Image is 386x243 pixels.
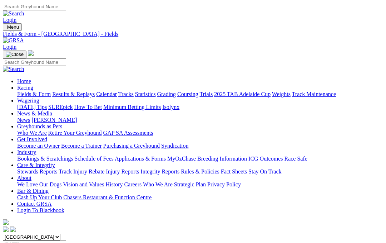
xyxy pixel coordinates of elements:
[17,143,383,149] div: Get Involved
[162,104,179,110] a: Isolynx
[17,194,62,200] a: Cash Up Your Club
[17,97,39,104] a: Wagering
[3,219,9,225] img: logo-grsa-white.png
[17,104,47,110] a: [DATE] Tips
[177,91,198,97] a: Coursing
[3,51,26,58] button: Toggle navigation
[174,181,206,187] a: Strategic Plan
[17,117,383,123] div: News & Media
[17,85,33,91] a: Racing
[3,227,9,232] img: facebook.svg
[7,24,19,30] span: Menu
[17,207,64,213] a: Login To Blackbook
[17,149,36,155] a: Industry
[31,117,77,123] a: [PERSON_NAME]
[52,91,95,97] a: Results & Replays
[214,91,271,97] a: 2025 TAB Adelaide Cup
[103,104,161,110] a: Minimum Betting Limits
[74,104,102,110] a: How To Bet
[272,91,291,97] a: Weights
[199,91,213,97] a: Trials
[181,168,219,175] a: Rules & Policies
[17,117,30,123] a: News
[28,50,34,56] img: logo-grsa-white.png
[74,156,113,162] a: Schedule of Fees
[17,181,383,188] div: About
[17,168,57,175] a: Stewards Reports
[105,181,123,187] a: History
[3,17,16,23] a: Login
[161,143,188,149] a: Syndication
[17,130,47,136] a: Who We Are
[167,156,196,162] a: MyOzChase
[115,156,166,162] a: Applications & Forms
[248,168,281,175] a: Stay On Track
[135,91,156,97] a: Statistics
[17,78,31,84] a: Home
[103,143,160,149] a: Purchasing a Greyhound
[17,188,49,194] a: Bar & Dining
[143,181,173,187] a: Who We Are
[3,3,66,10] input: Search
[17,175,31,181] a: About
[17,110,52,116] a: News & Media
[248,156,283,162] a: ICG Outcomes
[96,91,117,97] a: Calendar
[10,227,16,232] img: twitter.svg
[17,123,62,129] a: Greyhounds as Pets
[284,156,307,162] a: Race Safe
[17,194,383,201] div: Bar & Dining
[17,156,383,162] div: Industry
[48,104,73,110] a: SUREpick
[118,91,134,97] a: Tracks
[17,201,51,207] a: Contact GRSA
[197,156,247,162] a: Breeding Information
[17,181,61,187] a: We Love Our Dogs
[140,168,179,175] a: Integrity Reports
[221,168,247,175] a: Fact Sheets
[3,10,24,17] img: Search
[3,23,22,31] button: Toggle navigation
[157,91,176,97] a: Grading
[17,136,47,142] a: Get Involved
[207,181,241,187] a: Privacy Policy
[17,143,60,149] a: Become an Owner
[17,130,383,136] div: Greyhounds as Pets
[63,181,104,187] a: Vision and Values
[17,168,383,175] div: Care & Integrity
[3,31,383,37] a: Fields & Form - [GEOGRAPHIC_DATA] - Fields
[17,156,73,162] a: Bookings & Scratchings
[59,168,104,175] a: Track Injury Rebate
[3,44,16,50] a: Login
[103,130,153,136] a: GAP SA Assessments
[48,130,102,136] a: Retire Your Greyhound
[61,143,102,149] a: Become a Trainer
[17,91,51,97] a: Fields & Form
[124,181,142,187] a: Careers
[106,168,139,175] a: Injury Reports
[3,66,24,72] img: Search
[292,91,336,97] a: Track Maintenance
[17,104,383,110] div: Wagering
[63,194,152,200] a: Chasers Restaurant & Function Centre
[17,162,55,168] a: Care & Integrity
[3,37,24,44] img: GRSA
[17,91,383,97] div: Racing
[3,58,66,66] input: Search
[6,52,24,57] img: Close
